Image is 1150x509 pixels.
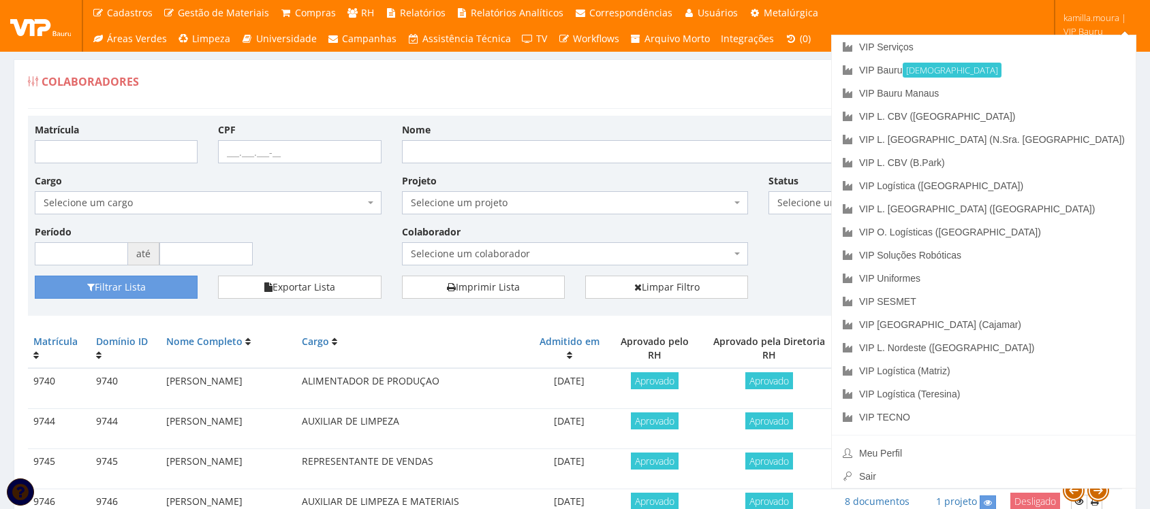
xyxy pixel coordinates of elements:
th: Aprovado pelo RH [608,329,702,368]
span: Selecione um colaborador [402,242,749,265]
input: ___.___.___-__ [218,140,381,163]
th: Aprovado pela Diretoria RH [702,329,837,368]
label: Nome [402,123,431,137]
a: VIP Soluções Robóticas [832,244,1136,267]
td: [PERSON_NAME] [161,409,296,449]
a: VIP L. [GEOGRAPHIC_DATA] ([GEOGRAPHIC_DATA]) [832,197,1136,220]
a: VIP L. CBV ([GEOGRAPHIC_DATA]) [832,105,1136,128]
a: VIP L. CBV (B.Park) [832,151,1136,174]
a: Integrações [715,26,779,52]
a: Nome Completo [166,335,243,348]
img: logo [10,16,72,36]
span: Campanhas [342,32,397,45]
a: Limpeza [172,26,236,52]
a: VIP O. Logísticas ([GEOGRAPHIC_DATA]) [832,220,1136,244]
span: Relatórios [400,6,446,19]
a: Arquivo Morto [625,26,716,52]
a: Limpar Filtro [585,276,748,299]
td: [DATE] [531,409,608,449]
a: Admitido em [540,335,600,348]
a: Áreas Verdes [87,26,172,52]
label: Colaborador [402,225,461,239]
td: 9740 [91,368,160,409]
button: Filtrar Lista [35,276,198,299]
span: Gestão de Materiais [178,6,269,19]
span: Compras [295,6,336,19]
a: 8 documentos [845,495,910,508]
td: 9745 [91,449,160,489]
span: Colaboradores [42,74,139,89]
a: VIP Uniformes [832,267,1136,290]
span: Selecione um cargo [35,191,382,214]
a: VIP Bauru[DEMOGRAPHIC_DATA] [832,59,1136,82]
span: Correspondências [589,6,672,19]
span: Workflows [573,32,619,45]
span: Selecione um status [768,191,931,214]
a: VIP SESMET [832,290,1136,313]
td: [PERSON_NAME] [161,449,296,489]
td: AUXILIAR DE LIMPEZA [296,409,531,449]
span: Aprovado [631,453,679,470]
a: Domínio ID [96,335,148,348]
a: VIP L. [GEOGRAPHIC_DATA] (N.Sra. [GEOGRAPHIC_DATA]) [832,128,1136,151]
span: Aprovado [631,412,679,429]
td: 9740 [28,368,91,409]
span: Relatórios Analíticos [471,6,563,19]
label: Projeto [402,174,437,188]
span: Aprovado [631,372,679,389]
td: [DATE] [531,449,608,489]
span: RH [361,6,374,19]
a: VIP Logística (Matriz) [832,359,1136,382]
a: Workflows [553,26,625,52]
small: [DEMOGRAPHIC_DATA] [903,63,1001,78]
a: VIP Logística ([GEOGRAPHIC_DATA]) [832,174,1136,197]
td: 9744 [91,409,160,449]
label: Período [35,225,72,239]
a: Universidade [236,26,322,52]
span: até [128,242,159,265]
span: Selecione um projeto [411,196,732,210]
a: (0) [779,26,816,52]
a: Matrícula [33,335,78,348]
span: Assistência Técnica [422,32,511,45]
a: Cargo [302,335,329,348]
span: TV [536,32,547,45]
a: Meu Perfil [832,442,1136,465]
span: Selecione um projeto [402,191,749,214]
label: CPF [218,123,236,137]
a: VIP Bauru Manaus [832,82,1136,105]
span: Aprovado [745,453,793,470]
a: VIP Logística (Teresina) [832,382,1136,406]
span: Metalúrgica [764,6,818,19]
span: Aprovado [745,372,793,389]
span: Universidade [256,32,317,45]
span: Cadastros [107,6,153,19]
td: REPRESENTANTE DE VENDAS [296,449,531,489]
a: VIP [GEOGRAPHIC_DATA] (Cajamar) [832,313,1136,336]
span: kamilla.moura | VIP Bauru [1063,11,1132,38]
a: Campanhas [322,26,403,52]
span: Áreas Verdes [107,32,167,45]
span: Usuários [698,6,738,19]
a: Sair [832,465,1136,488]
a: VIP TECNO [832,406,1136,429]
td: 9744 [28,409,91,449]
td: 9745 [28,449,91,489]
a: 1 projeto [936,495,977,508]
span: Limpeza [192,32,230,45]
a: Assistência Técnica [402,26,516,52]
label: Status [768,174,798,188]
label: Matrícula [35,123,79,137]
a: Imprimir Lista [402,276,565,299]
td: ALIMENTADOR DE PRODUÇAO [296,368,531,409]
button: Exportar Lista [218,276,381,299]
span: (0) [800,32,811,45]
label: Cargo [35,174,62,188]
span: Selecione um colaborador [411,247,732,261]
span: Integrações [721,32,774,45]
td: [PERSON_NAME] [161,368,296,409]
a: TV [516,26,553,52]
a: VIP Serviços [832,35,1136,59]
td: [DATE] [531,368,608,409]
span: Selecione um status [777,196,914,210]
